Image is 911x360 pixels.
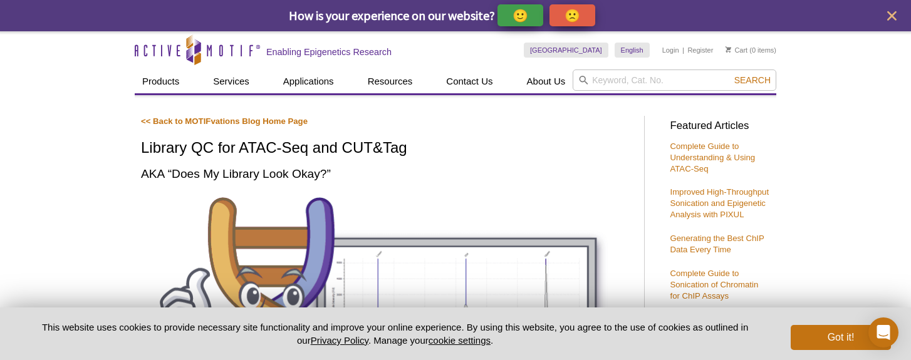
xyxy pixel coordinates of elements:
[670,187,769,219] a: Improved High-Throughput Sonication and Epigenetic Analysis with PIXUL
[524,43,608,58] a: [GEOGRAPHIC_DATA]
[662,46,679,54] a: Login
[135,69,187,93] a: Products
[311,335,368,346] a: Privacy Policy
[573,69,776,91] input: Keyword, Cat. No.
[565,8,580,23] p: 🙁
[360,69,420,93] a: Resources
[266,46,392,58] h2: Enabling Epigenetics Research
[141,140,632,158] h1: Library QC for ATAC-Seq and CUT&Tag
[670,269,758,301] a: Complete Guide to Sonication of Chromatin for ChIP Assays
[439,69,500,93] a: Contact Us
[615,43,650,58] a: English
[682,43,684,58] li: |
[884,8,900,24] button: close
[276,69,341,93] a: Applications
[687,46,713,54] a: Register
[670,121,770,131] h3: Featured Articles
[734,75,771,85] span: Search
[726,46,747,54] a: Cart
[670,234,764,254] a: Generating the Best ChIP Data Every Time
[141,165,632,182] h2: AKA “Does My Library Look Okay?”
[206,69,257,93] a: Services
[726,46,731,53] img: Your Cart
[670,141,755,173] a: Complete Guide to Understanding & Using ATAC-Seq
[726,43,776,58] li: (0 items)
[20,321,770,347] p: This website uses cookies to provide necessary site functionality and improve your online experie...
[868,317,898,347] div: Open Intercom Messenger
[289,8,495,23] span: How is your experience on our website?
[791,325,891,350] button: Got it!
[513,8,528,23] p: 🙂
[429,335,491,346] button: cookie settings
[519,69,573,93] a: About Us
[141,116,308,126] a: << Back to MOTIFvations Blog Home Page
[731,75,774,86] button: Search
